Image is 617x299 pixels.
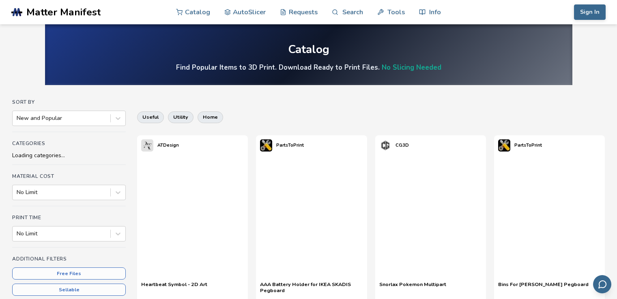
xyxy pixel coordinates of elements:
[137,135,183,156] a: ATDesign's profileATDesign
[26,6,101,18] span: Matter Manifest
[396,141,409,149] p: CG3D
[498,281,589,293] a: Bins For [PERSON_NAME] Pegboard
[12,99,126,105] h4: Sort By
[157,141,179,149] p: ATDesign
[12,256,126,262] h4: Additional Filters
[17,115,18,122] input: New and Popular
[260,139,272,152] img: PartsToPrint's profile
[198,111,223,123] button: home
[17,189,18,196] input: No Limit
[288,43,329,56] div: Catalog
[276,141,304,149] p: PartsToPrint
[12,215,126,220] h4: Print Time
[12,284,126,296] button: Sellable
[498,139,510,152] img: PartsToPrint's profile
[382,63,441,72] a: No Slicing Needed
[375,135,413,156] a: CG3D's profileCG3D
[379,281,446,293] a: Snorlax Pokemon Multipart
[141,139,153,152] img: ATDesign's profile
[574,4,606,20] button: Sign In
[260,281,363,293] a: AAA Battery Holder for IKEA SKADIS Pegboard
[17,231,18,237] input: No Limit
[494,135,546,156] a: PartsToPrint's profilePartsToPrint
[176,63,441,72] h4: Find Popular Items to 3D Print. Download Ready to Print Files.
[593,275,611,293] button: Send feedback via email
[256,135,308,156] a: PartsToPrint's profilePartsToPrint
[168,111,193,123] button: utility
[12,173,126,179] h4: Material Cost
[514,141,542,149] p: PartsToPrint
[379,139,391,152] img: CG3D's profile
[141,281,207,293] a: Heartbeat Symbol - 2D Art
[137,111,164,123] button: useful
[12,152,126,159] div: Loading categories...
[12,267,126,280] button: Free Files
[12,141,126,146] h4: Categories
